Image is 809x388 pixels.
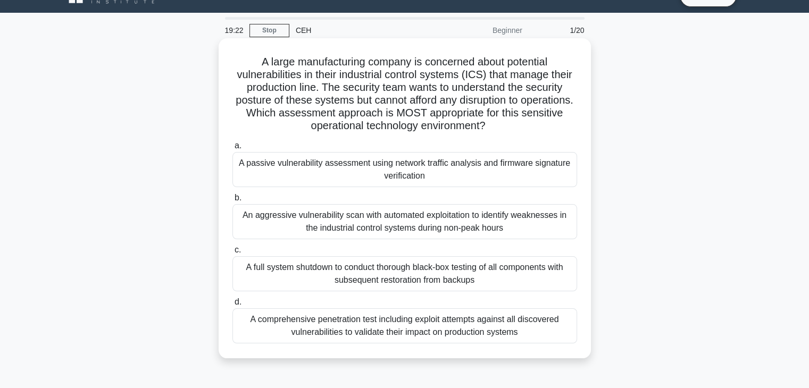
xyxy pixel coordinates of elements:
div: 19:22 [219,20,249,41]
span: a. [235,141,241,150]
h5: A large manufacturing company is concerned about potential vulnerabilities in their industrial co... [231,55,578,133]
div: An aggressive vulnerability scan with automated exploitation to identify weaknesses in the indust... [232,204,577,239]
div: A full system shutdown to conduct thorough black-box testing of all components with subsequent re... [232,256,577,291]
span: b. [235,193,241,202]
span: c. [235,245,241,254]
div: A passive vulnerability assessment using network traffic analysis and firmware signature verifica... [232,152,577,187]
div: Beginner [436,20,529,41]
div: 1/20 [529,20,591,41]
div: CEH [289,20,436,41]
div: A comprehensive penetration test including exploit attempts against all discovered vulnerabilitie... [232,308,577,343]
a: Stop [249,24,289,37]
span: d. [235,297,241,306]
